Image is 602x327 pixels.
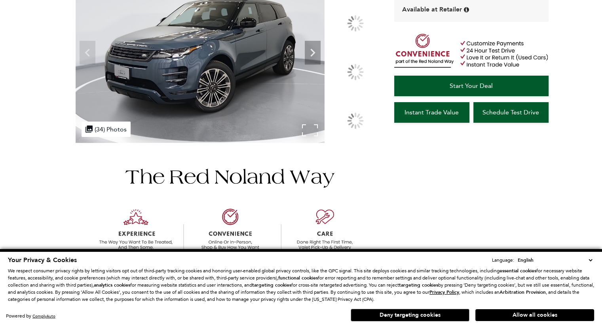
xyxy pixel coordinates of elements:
a: Start Your Deal [394,76,549,96]
a: ComplyAuto [32,314,55,319]
a: Schedule Test Drive [473,102,549,123]
div: Next [305,41,321,65]
a: Instant Trade Value [394,102,469,123]
span: Your Privacy & Cookies [8,256,77,264]
strong: Arbitration Provision [499,289,546,295]
div: Language: [492,258,514,262]
span: Instant Trade Value [404,108,459,116]
span: Start Your Deal [450,82,493,89]
strong: targeting cookies [252,282,291,288]
iframe: YouTube video player [394,127,549,251]
strong: essential cookies [499,268,536,274]
strong: targeting cookies [399,282,438,288]
strong: analytics cookies [94,282,130,288]
div: Vehicle is in stock and ready for immediate delivery. Due to demand, availability is subject to c... [464,7,469,13]
strong: functional cookies [278,275,318,281]
span: Available at Retailer [402,5,462,14]
button: Deny targeting cookies [351,309,469,321]
p: We respect consumer privacy rights by letting visitors opt out of third-party tracking cookies an... [8,267,594,303]
div: Powered by [6,314,55,319]
span: Schedule Test Drive [482,108,539,116]
a: Privacy Policy [429,289,459,295]
select: Language Select [516,256,594,264]
button: Allow all cookies [475,309,594,321]
div: (34) Photos [82,122,131,137]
